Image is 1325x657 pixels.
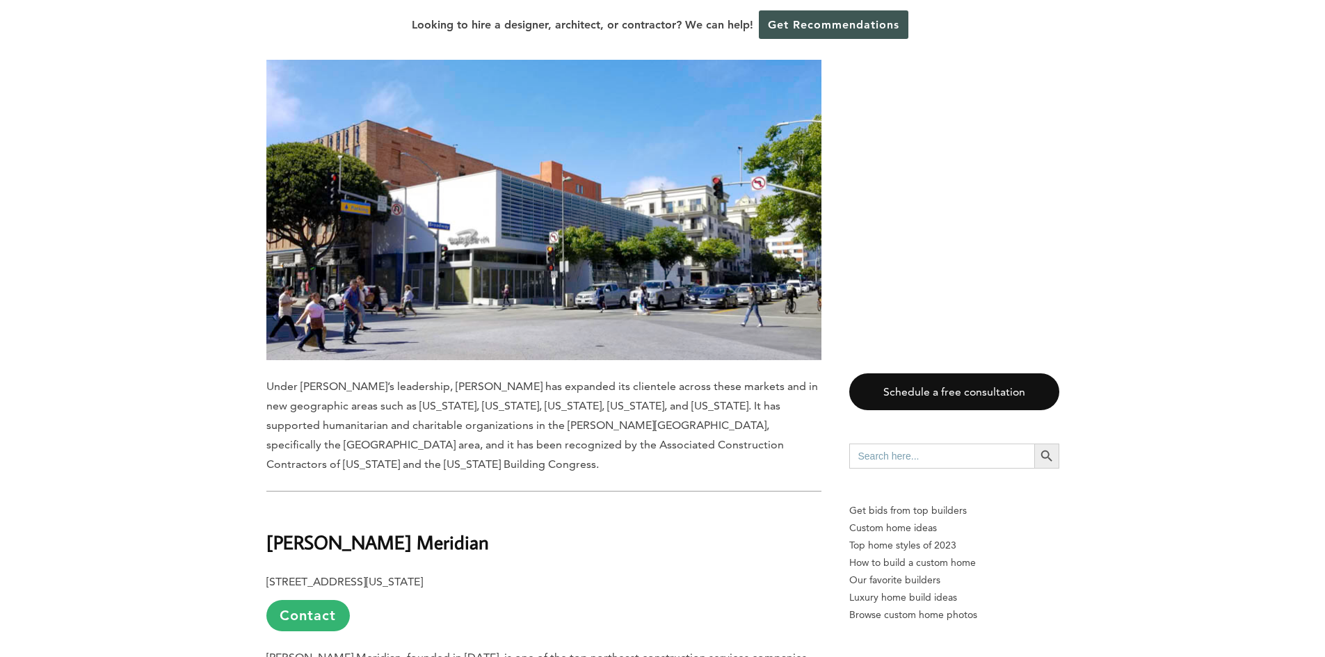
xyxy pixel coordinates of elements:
a: Luxury home build ideas [849,589,1059,606]
b: [STREET_ADDRESS][US_STATE] [266,575,423,588]
a: Top home styles of 2023 [849,537,1059,554]
a: Browse custom home photos [849,606,1059,624]
a: Custom home ideas [849,519,1059,537]
a: How to build a custom home [849,554,1059,571]
a: Our favorite builders [849,571,1059,589]
a: Get Recommendations [759,10,908,39]
a: Contact [266,600,350,631]
input: Search here... [849,444,1034,469]
p: Get bids from top builders [849,502,1059,519]
a: Schedule a free consultation [849,373,1059,410]
svg: Search [1039,448,1054,464]
iframe: Drift Widget Chat Controller [1058,557,1308,640]
span: Under [PERSON_NAME]’s leadership, [PERSON_NAME] has expanded its clientele across these markets a... [266,380,818,471]
b: [PERSON_NAME] Meridian [266,530,489,554]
